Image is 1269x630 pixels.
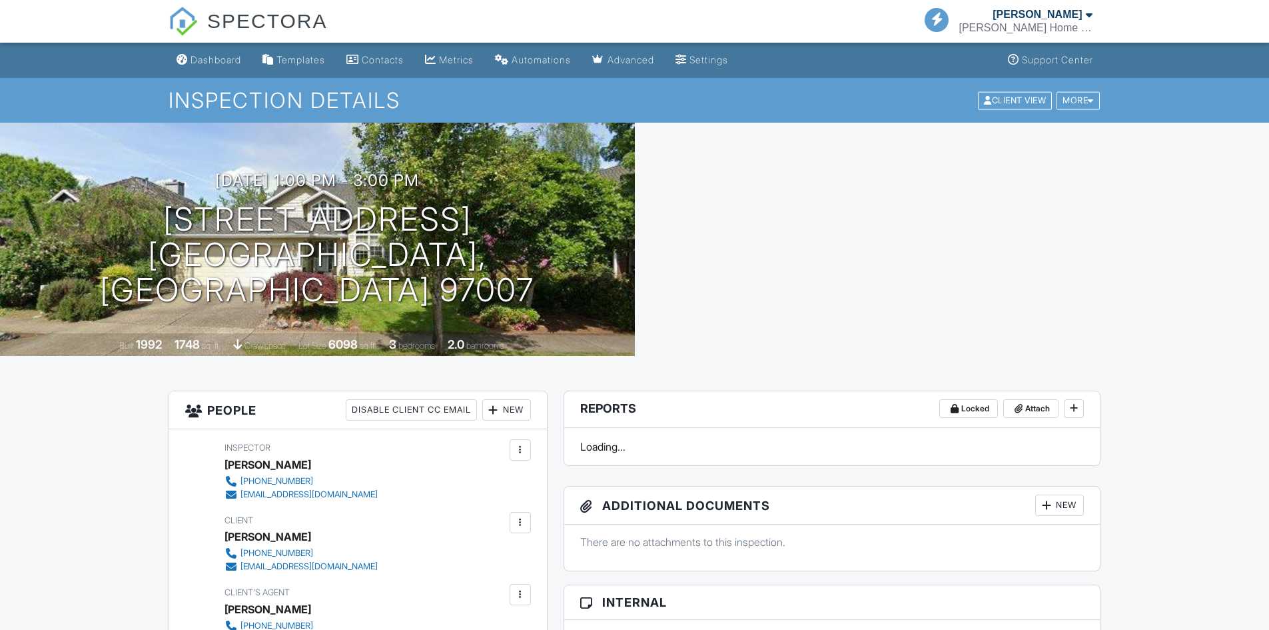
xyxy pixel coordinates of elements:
[224,527,311,547] div: [PERSON_NAME]
[240,489,378,500] div: [EMAIL_ADDRESS][DOMAIN_NAME]
[169,89,1101,112] h1: Inspection Details
[224,560,378,573] a: [EMAIL_ADDRESS][DOMAIN_NAME]
[1022,54,1093,65] div: Support Center
[362,54,404,65] div: Contacts
[202,341,220,351] span: sq. ft.
[587,48,659,73] a: Advanced
[257,48,330,73] a: Templates
[224,599,311,619] a: [PERSON_NAME]
[169,391,547,429] h3: People
[482,399,531,421] div: New
[169,7,198,36] img: The Best Home Inspection Software - Spectora
[244,341,286,351] span: crawlspace
[670,48,733,73] a: Settings
[240,476,313,487] div: [PHONE_NUMBER]
[224,547,378,560] a: [PHONE_NUMBER]
[490,48,576,73] a: Automations (Basic)
[959,21,1092,35] div: Frisbie Home Inspection
[389,337,396,351] div: 3
[993,8,1082,21] div: [PERSON_NAME]
[119,341,134,351] span: Built
[169,20,328,45] a: SPECTORA
[448,337,464,351] div: 2.0
[1003,48,1098,73] a: Support Center
[360,341,376,351] span: sq.ft.
[564,487,1100,525] h3: Additional Documents
[224,515,253,525] span: Client
[171,48,246,73] a: Dashboard
[298,341,326,351] span: Lot Size
[346,399,477,421] div: Disable Client CC Email
[512,54,571,65] div: Automations
[224,587,290,597] span: Client's Agent
[224,443,270,453] span: Inspector
[608,54,654,65] div: Advanced
[240,548,313,559] div: [PHONE_NUMBER]
[207,7,328,35] span: SPECTORA
[215,171,419,189] h3: [DATE] 1:00 pm - 3:00 pm
[466,341,504,351] span: bathrooms
[1057,91,1100,109] div: More
[978,91,1052,109] div: Client View
[224,455,311,475] div: [PERSON_NAME]
[977,95,1055,105] a: Client View
[276,54,325,65] div: Templates
[1035,495,1084,516] div: New
[580,535,1084,549] p: There are no attachments to this inspection.
[136,337,162,351] div: 1992
[175,337,200,351] div: 1748
[191,54,241,65] div: Dashboard
[21,202,614,307] h1: [STREET_ADDRESS] [GEOGRAPHIC_DATA], [GEOGRAPHIC_DATA] 97007
[328,337,358,351] div: 6098
[240,561,378,572] div: [EMAIL_ADDRESS][DOMAIN_NAME]
[564,585,1100,620] h3: Internal
[689,54,728,65] div: Settings
[341,48,409,73] a: Contacts
[224,488,378,501] a: [EMAIL_ADDRESS][DOMAIN_NAME]
[439,54,474,65] div: Metrics
[398,341,435,351] span: bedrooms
[224,475,378,488] a: [PHONE_NUMBER]
[420,48,479,73] a: Metrics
